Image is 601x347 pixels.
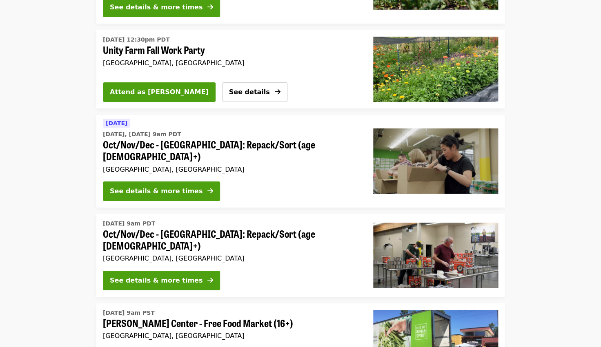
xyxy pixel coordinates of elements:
[207,187,213,195] i: arrow-right icon
[103,166,360,173] div: [GEOGRAPHIC_DATA], [GEOGRAPHIC_DATA]
[103,332,360,340] div: [GEOGRAPHIC_DATA], [GEOGRAPHIC_DATA]
[275,88,280,96] i: arrow-right icon
[103,317,360,329] span: [PERSON_NAME] Center - Free Food Market (16+)
[96,115,505,208] a: See details for "Oct/Nov/Dec - Portland: Repack/Sort (age 8+)"
[110,2,203,12] div: See details & more times
[103,44,354,56] span: Unity Farm Fall Work Party
[103,82,216,102] button: Attend as [PERSON_NAME]
[373,128,498,194] img: Oct/Nov/Dec - Portland: Repack/Sort (age 8+) organized by Oregon Food Bank
[103,130,181,139] time: [DATE], [DATE] 9am PDT
[103,181,220,201] button: See details & more times
[103,309,155,317] time: [DATE] 9am PST
[373,37,498,102] img: Unity Farm Fall Work Party organized by Oregon Food Bank
[222,82,287,102] button: See details
[110,186,203,196] div: See details & more times
[229,88,270,96] span: See details
[207,3,213,11] i: arrow-right icon
[103,271,220,290] button: See details & more times
[110,276,203,285] div: See details & more times
[103,33,354,69] a: See details for "Unity Farm Fall Work Party"
[103,59,354,67] div: [GEOGRAPHIC_DATA], [GEOGRAPHIC_DATA]
[367,30,505,108] a: Unity Farm Fall Work Party
[103,35,170,44] time: [DATE] 12:30pm PDT
[103,139,360,162] span: Oct/Nov/Dec - [GEOGRAPHIC_DATA]: Repack/Sort (age [DEMOGRAPHIC_DATA]+)
[110,87,209,97] span: Attend as [PERSON_NAME]
[103,228,360,252] span: Oct/Nov/Dec - [GEOGRAPHIC_DATA]: Repack/Sort (age [DEMOGRAPHIC_DATA]+)
[103,219,155,228] time: [DATE] 9am PDT
[103,254,360,262] div: [GEOGRAPHIC_DATA], [GEOGRAPHIC_DATA]
[207,276,213,284] i: arrow-right icon
[96,214,505,297] a: See details for "Oct/Nov/Dec - Portland: Repack/Sort (age 16+)"
[106,120,127,126] span: [DATE]
[373,223,498,288] img: Oct/Nov/Dec - Portland: Repack/Sort (age 16+) organized by Oregon Food Bank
